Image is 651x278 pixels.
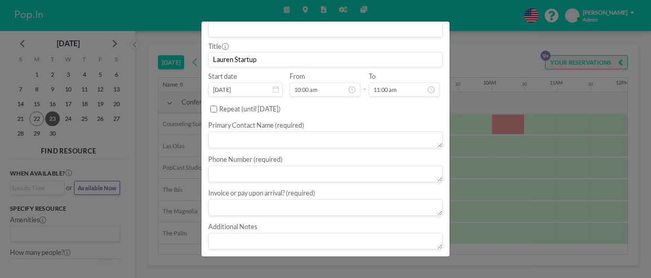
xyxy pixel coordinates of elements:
input: Kyle's reservation [209,53,442,67]
label: Phone Number (required) [208,156,283,164]
label: To [369,73,376,81]
label: From [290,73,305,81]
label: Primary Contact Name (required) [208,121,304,130]
span: - [364,75,366,94]
input: Search for option [210,24,425,35]
label: Invoice or pay upon arrival? (required) [208,189,315,198]
label: Repeat (until [DATE]) [219,105,281,114]
label: Title [208,43,228,51]
label: Additional Notes [208,223,257,231]
label: Start date [208,73,237,81]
